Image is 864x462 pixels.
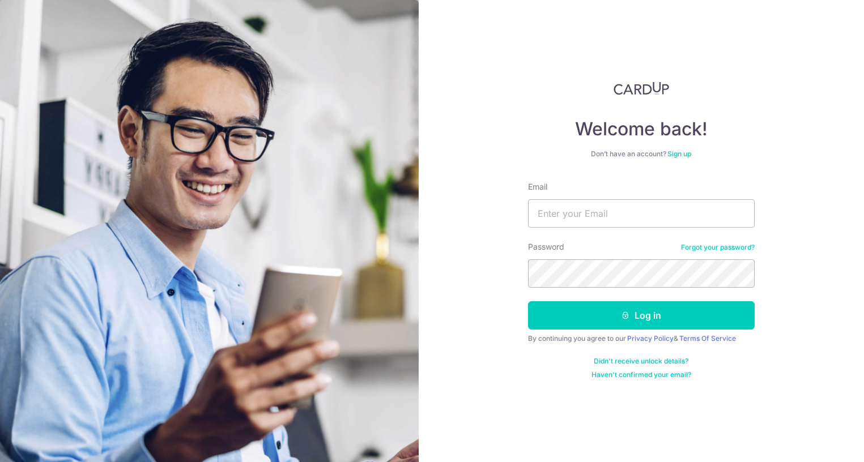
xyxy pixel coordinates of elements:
[627,334,674,343] a: Privacy Policy
[528,118,755,140] h4: Welcome back!
[614,82,669,95] img: CardUp Logo
[528,149,755,159] div: Don’t have an account?
[679,334,736,343] a: Terms Of Service
[528,334,755,343] div: By continuing you agree to our &
[528,199,755,228] input: Enter your Email
[594,357,688,366] a: Didn't receive unlock details?
[681,243,755,252] a: Forgot your password?
[528,181,547,192] label: Email
[528,301,755,330] button: Log in
[667,149,691,158] a: Sign up
[591,370,691,379] a: Haven't confirmed your email?
[528,241,564,253] label: Password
